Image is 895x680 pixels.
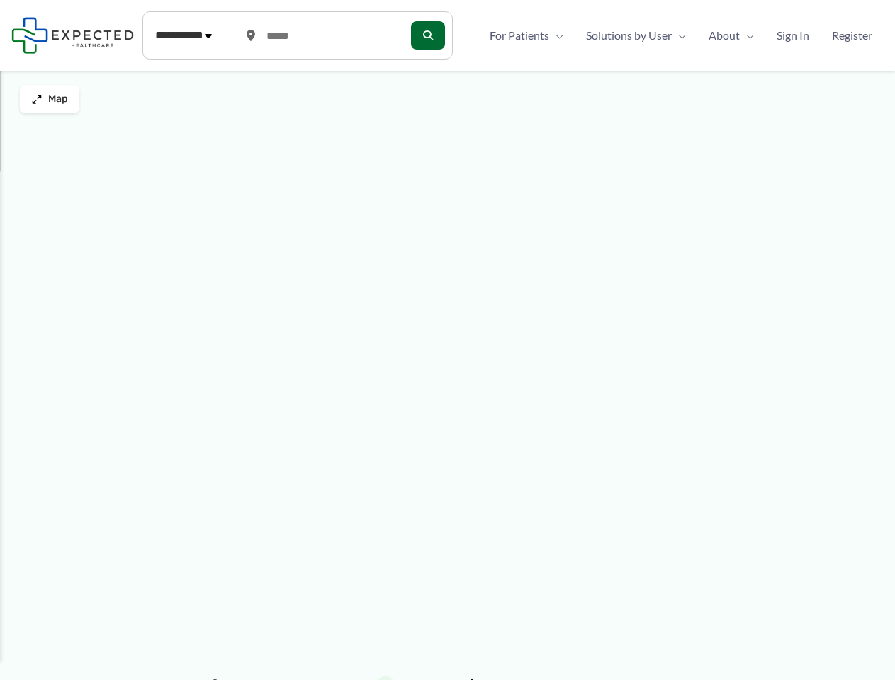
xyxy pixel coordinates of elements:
a: Solutions by UserMenu Toggle [575,25,697,46]
img: Expected Healthcare Logo - side, dark font, small [11,17,134,53]
a: Register [821,25,884,46]
span: Sign In [777,25,809,46]
a: AboutMenu Toggle [697,25,765,46]
span: Menu Toggle [672,25,686,46]
span: Menu Toggle [549,25,563,46]
span: About [709,25,740,46]
span: Map [48,93,68,106]
img: Maximize [31,93,43,105]
span: Register [832,25,872,46]
a: For PatientsMenu Toggle [478,25,575,46]
span: Menu Toggle [740,25,754,46]
span: Solutions by User [586,25,672,46]
button: Map [20,85,79,113]
a: Sign In [765,25,821,46]
span: For Patients [490,25,549,46]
